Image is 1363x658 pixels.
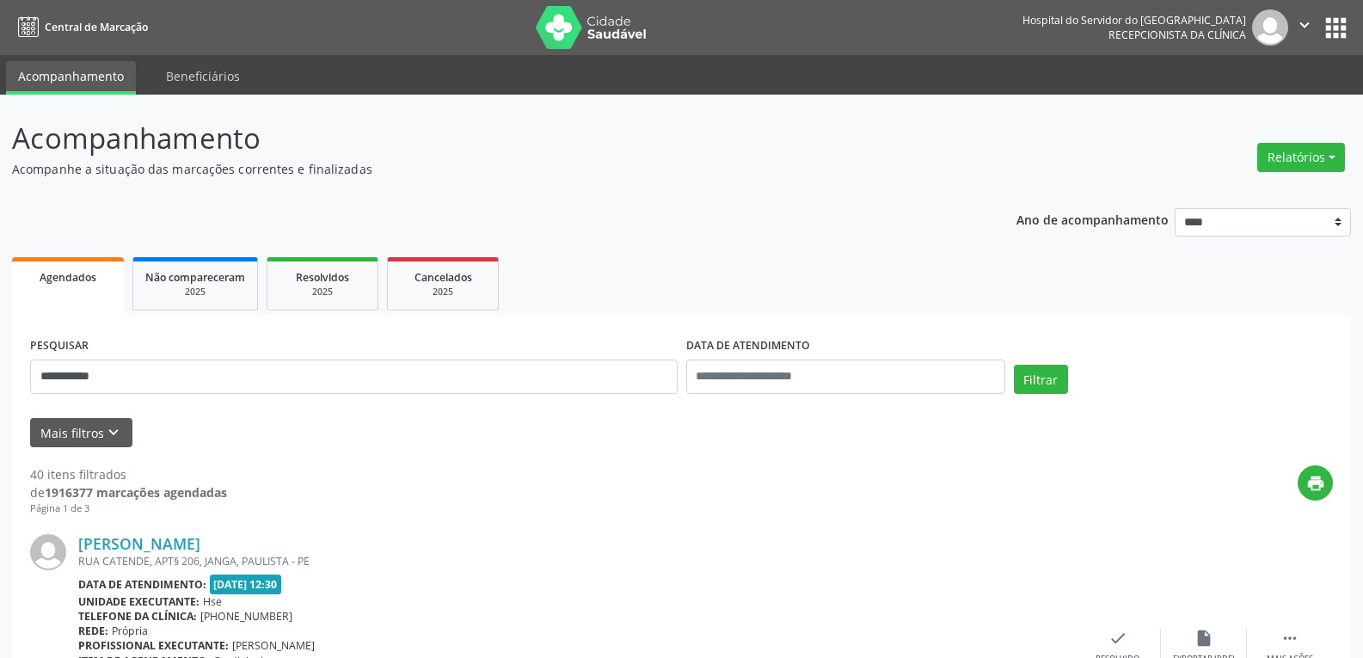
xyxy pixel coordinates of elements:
div: Página 1 de 3 [30,501,227,516]
span: Recepcionista da clínica [1108,28,1246,42]
img: img [1252,9,1288,46]
label: DATA DE ATENDIMENTO [686,333,810,360]
span: Cancelados [414,270,472,285]
a: Central de Marcação [12,13,148,41]
button: Mais filtroskeyboard_arrow_down [30,418,132,448]
span: Central de Marcação [45,20,148,34]
div: 2025 [279,286,365,298]
button:  [1288,9,1321,46]
button: apps [1321,13,1351,43]
span: Não compareceram [145,270,245,285]
div: RUA CATENDE, APT§ 206, JANGA, PAULISTA - PE [78,554,1075,569]
div: de [30,483,227,501]
strong: 1916377 marcações agendadas [45,484,227,501]
div: 2025 [400,286,486,298]
i: keyboard_arrow_down [104,423,123,442]
i: print [1306,474,1325,493]
b: Telefone da clínica: [78,609,197,624]
span: Agendados [40,270,96,285]
i:  [1280,629,1299,648]
span: [DATE] 12:30 [210,575,282,594]
i: insert_drive_file [1194,629,1213,648]
p: Acompanhe a situação das marcações correntes e finalizadas [12,160,949,178]
a: [PERSON_NAME] [78,534,200,553]
span: Hse [203,594,222,609]
span: Própria [112,624,148,638]
i: check [1108,629,1127,648]
label: PESQUISAR [30,333,89,360]
span: Resolvidos [296,270,349,285]
b: Data de atendimento: [78,577,206,592]
div: Hospital do Servidor do [GEOGRAPHIC_DATA] [1022,13,1246,28]
b: Unidade executante: [78,594,200,609]
b: Rede: [78,624,108,638]
span: [PERSON_NAME] [232,638,315,653]
button: Filtrar [1014,365,1068,394]
button: Relatórios [1257,143,1345,172]
i:  [1295,15,1314,34]
a: Acompanhamento [6,61,136,95]
button: print [1298,465,1333,501]
p: Acompanhamento [12,117,949,160]
b: Profissional executante: [78,638,229,653]
a: Beneficiários [154,61,252,91]
p: Ano de acompanhamento [1016,208,1169,230]
span: [PHONE_NUMBER] [200,609,292,624]
img: img [30,534,66,570]
div: 40 itens filtrados [30,465,227,483]
div: 2025 [145,286,245,298]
